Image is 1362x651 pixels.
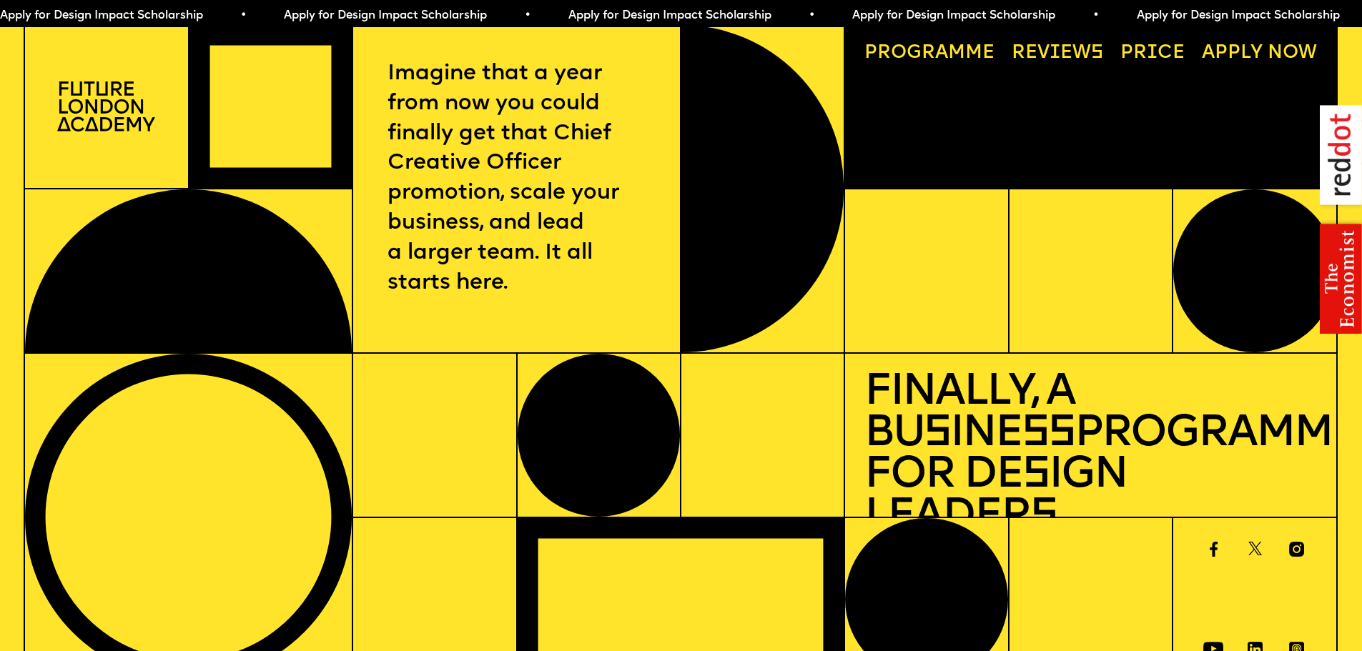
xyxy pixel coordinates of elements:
a: Programme [855,34,1004,72]
span: • [524,10,531,21]
h1: Finally, a Bu ine Programme for De ign Leader [864,372,1318,538]
span: a [935,44,948,63]
a: Price [1111,34,1194,72]
span: s [924,412,950,456]
span: s [1022,454,1049,497]
span: ss [1022,412,1075,456]
span: • [1092,10,1098,21]
a: Apply now [1193,34,1326,72]
span: A [1202,44,1215,63]
span: • [808,10,814,21]
span: s [1030,495,1057,539]
a: Reviews [1002,34,1112,72]
p: Imagine that a year from now you could finally get that Chief Creative Officer promotion, scale y... [388,59,646,299]
span: • [240,10,246,21]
